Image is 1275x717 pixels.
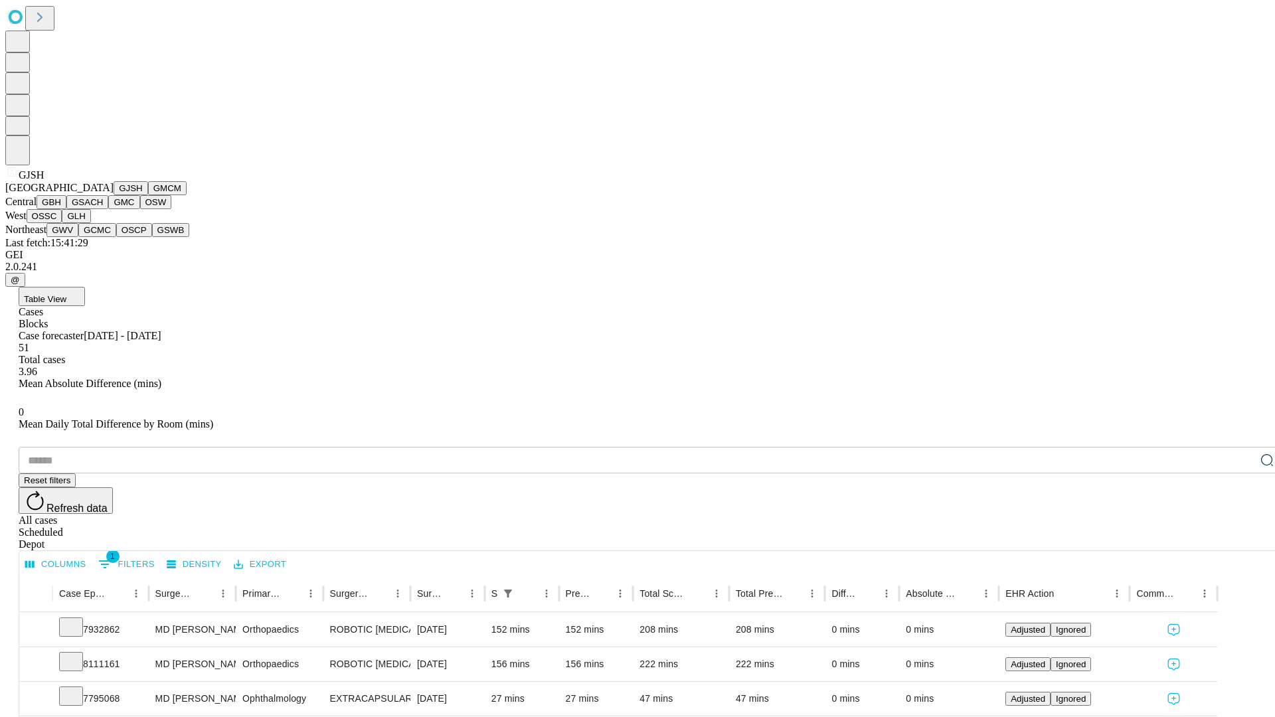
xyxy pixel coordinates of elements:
div: 2.0.241 [5,261,1270,273]
button: Show filters [95,554,158,575]
div: 208 mins [639,613,722,647]
span: Adjusted [1011,659,1045,669]
button: Show filters [499,584,517,603]
button: GWV [46,223,78,237]
div: 27 mins [491,682,552,716]
div: EXTRACAPSULAR CATARACT REMOVAL WITH [MEDICAL_DATA] [330,682,404,716]
div: 1 active filter [499,584,517,603]
div: 0 mins [831,613,892,647]
button: Sort [519,584,537,603]
div: Comments [1136,588,1175,599]
span: West [5,210,27,221]
button: Menu [611,584,630,603]
div: ROBOTIC [MEDICAL_DATA] KNEE TOTAL [330,613,404,647]
button: Adjusted [1005,692,1051,706]
div: MD [PERSON_NAME] [PERSON_NAME] Md [155,613,229,647]
button: GCMC [78,223,116,237]
div: GEI [5,249,1270,261]
button: Menu [214,584,232,603]
span: [DATE] - [DATE] [84,330,161,341]
button: Sort [1177,584,1195,603]
button: OSSC [27,209,62,223]
div: Total Scheduled Duration [639,588,687,599]
button: Menu [388,584,407,603]
div: Orthopaedics [242,647,316,681]
div: EHR Action [1005,588,1054,599]
span: Reset filters [24,475,70,485]
span: 51 [19,342,29,353]
button: Table View [19,287,85,306]
div: Orthopaedics [242,613,316,647]
span: Refresh data [46,503,108,514]
div: 208 mins [736,613,819,647]
div: 47 mins [639,682,722,716]
span: Table View [24,294,66,304]
button: Sort [592,584,611,603]
div: 7795068 [59,682,142,716]
span: Northeast [5,224,46,235]
div: 0 mins [831,682,892,716]
span: Ignored [1056,694,1086,704]
button: Menu [1108,584,1126,603]
button: GSACH [66,195,108,209]
button: Menu [301,584,320,603]
div: Surgery Date [417,588,443,599]
button: Sort [195,584,214,603]
button: Reset filters [19,473,76,487]
div: Scheduled In Room Duration [491,588,497,599]
span: Last fetch: 15:41:29 [5,237,88,248]
div: 156 mins [491,647,552,681]
button: Menu [707,584,726,603]
div: [DATE] [417,613,478,647]
div: 0 mins [906,682,992,716]
button: Sort [370,584,388,603]
button: Expand [26,688,46,711]
button: GMC [108,195,139,209]
button: GSWB [152,223,190,237]
span: Ignored [1056,659,1086,669]
span: [GEOGRAPHIC_DATA] [5,182,114,193]
span: Central [5,196,37,207]
button: Menu [1195,584,1214,603]
button: Ignored [1051,692,1091,706]
div: 222 mins [736,647,819,681]
button: Ignored [1051,657,1091,671]
div: Absolute Difference [906,588,957,599]
button: GBH [37,195,66,209]
button: OSCP [116,223,152,237]
button: Ignored [1051,623,1091,637]
span: Total cases [19,354,65,365]
span: 0 [19,406,24,418]
span: GJSH [19,169,44,181]
button: Sort [859,584,877,603]
span: Ignored [1056,625,1086,635]
div: 0 mins [906,613,992,647]
button: Select columns [22,554,90,575]
button: GMCM [148,181,187,195]
button: Refresh data [19,487,113,514]
div: 222 mins [639,647,722,681]
button: Sort [784,584,803,603]
div: 7932862 [59,613,142,647]
div: Total Predicted Duration [736,588,784,599]
div: 8111161 [59,647,142,681]
button: Sort [108,584,127,603]
div: 27 mins [566,682,627,716]
div: 152 mins [566,613,627,647]
div: [DATE] [417,682,478,716]
span: 3.96 [19,366,37,377]
div: Primary Service [242,588,281,599]
button: GJSH [114,181,148,195]
div: Case Epic Id [59,588,107,599]
button: Menu [803,584,821,603]
div: 0 mins [831,647,892,681]
button: Menu [977,584,995,603]
button: Sort [444,584,463,603]
button: Expand [26,619,46,642]
span: Adjusted [1011,694,1045,704]
button: Menu [877,584,896,603]
div: MD [PERSON_NAME] [155,682,229,716]
button: GLH [62,209,90,223]
div: 156 mins [566,647,627,681]
button: Export [230,554,290,575]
